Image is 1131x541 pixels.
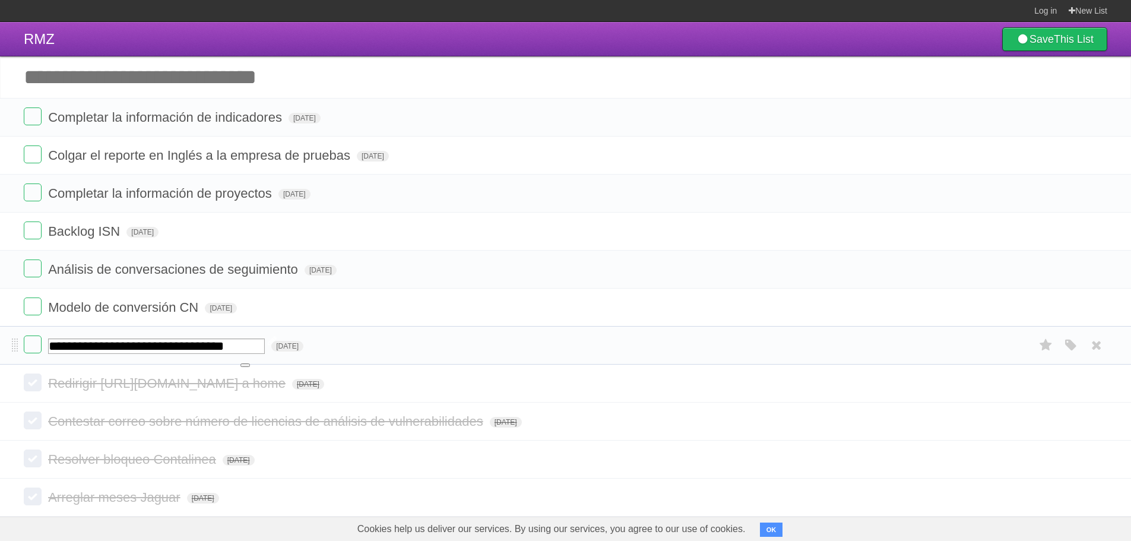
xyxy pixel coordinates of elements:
[24,145,42,163] label: Done
[24,412,42,429] label: Done
[48,110,285,125] span: Completar la información de indicadores
[48,490,183,505] span: Arreglar meses Jaguar
[1002,27,1107,51] a: SaveThis List
[490,417,522,428] span: [DATE]
[48,376,289,391] span: Redirigir [URL][DOMAIN_NAME] a home
[48,262,301,277] span: Análisis de conversaciones de seguimiento
[24,298,42,315] label: Done
[48,300,201,315] span: Modelo de conversión CN
[289,113,321,124] span: [DATE]
[305,265,337,276] span: [DATE]
[24,222,42,239] label: Done
[346,517,758,541] span: Cookies help us deliver our services. By using our services, you agree to our use of cookies.
[48,186,275,201] span: Completar la información de proyectos
[187,493,219,504] span: [DATE]
[760,523,783,537] button: OK
[24,374,42,391] label: Done
[1035,336,1057,355] label: Star task
[24,336,42,353] label: Done
[48,148,353,163] span: Colgar el reporte en Inglés a la empresa de pruebas
[48,414,486,429] span: Contestar correo sobre número de licencias de análisis de vulnerabilidades
[357,151,389,162] span: [DATE]
[24,31,55,47] span: RMZ
[1054,33,1094,45] b: This List
[48,224,123,239] span: Backlog ISN
[205,303,237,314] span: [DATE]
[278,189,311,200] span: [DATE]
[48,452,219,467] span: Resolver bloqueo Contalinea
[24,107,42,125] label: Done
[292,379,324,390] span: [DATE]
[24,184,42,201] label: Done
[24,488,42,505] label: Done
[223,455,255,466] span: [DATE]
[24,260,42,277] label: Done
[126,227,159,238] span: [DATE]
[271,341,303,352] span: [DATE]
[24,450,42,467] label: Done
